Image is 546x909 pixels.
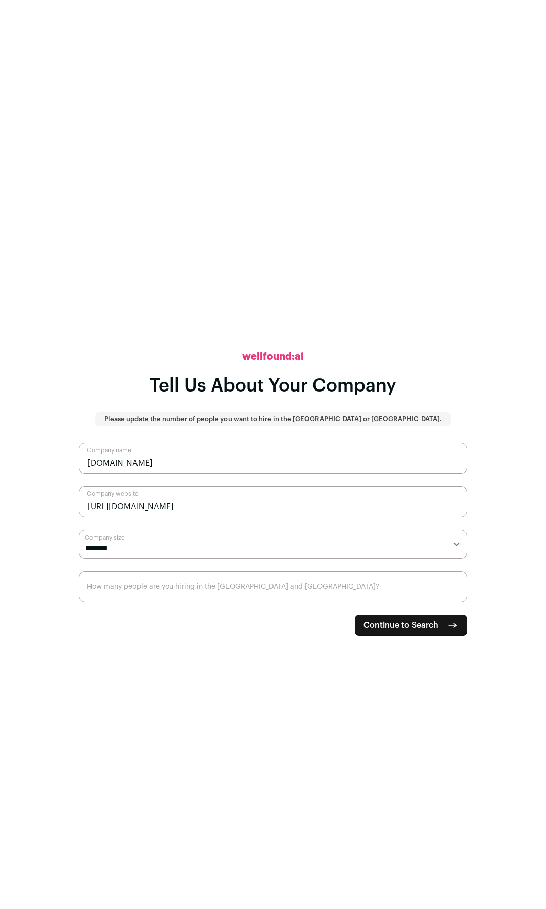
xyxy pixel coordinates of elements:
[79,443,467,474] input: Company name
[242,350,304,364] h2: wellfound:ai
[150,376,396,396] h1: Tell Us About Your Company
[79,486,467,517] input: Company website
[79,571,467,602] input: How many people are you hiring in the US and Canada?
[363,619,438,631] span: Continue to Search
[104,415,442,423] p: Please update the number of people you want to hire in the [GEOGRAPHIC_DATA] or [GEOGRAPHIC_DATA].
[355,615,467,636] button: Continue to Search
